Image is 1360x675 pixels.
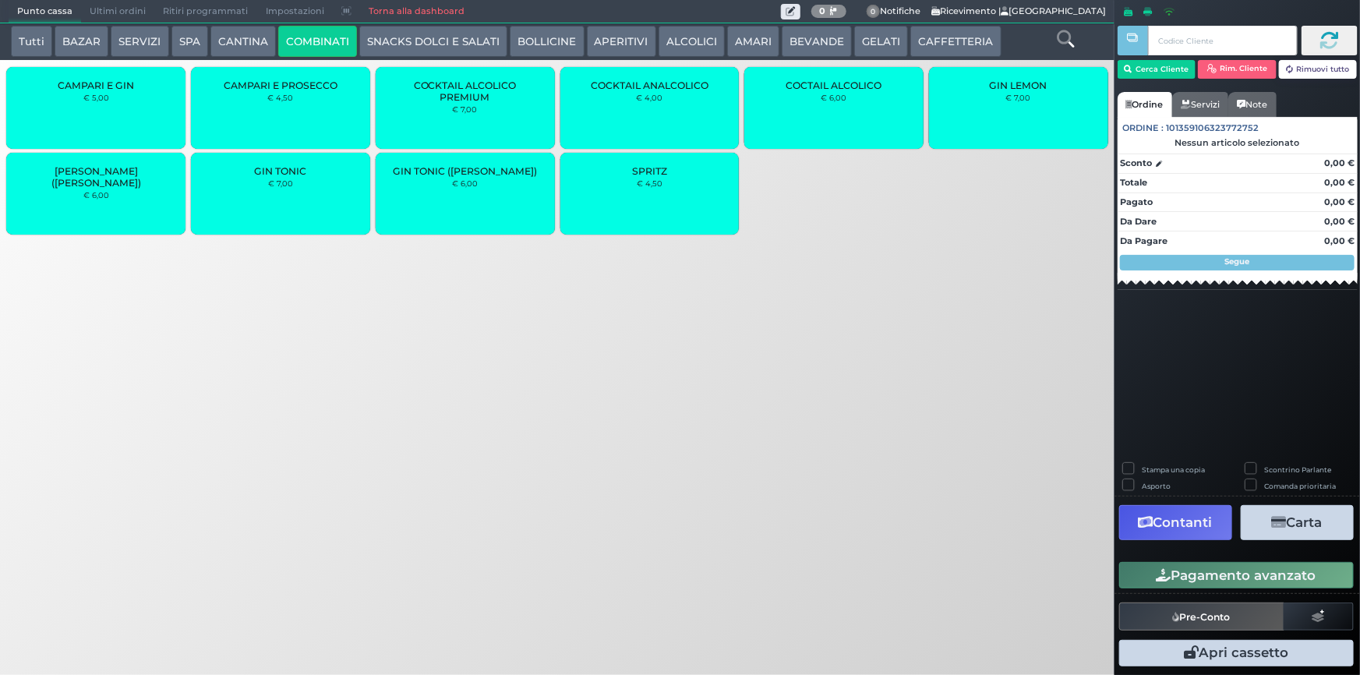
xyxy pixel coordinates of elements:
[1324,157,1355,168] strong: 0,00 €
[1123,122,1164,135] span: Ordine :
[1120,157,1152,170] strong: Sconto
[1118,137,1358,148] div: Nessun articolo selezionato
[1225,256,1250,267] strong: Segue
[268,178,293,188] small: € 7,00
[587,26,656,57] button: APERITIVI
[1198,60,1277,79] button: Rim. Cliente
[854,26,908,57] button: GELATI
[1279,60,1358,79] button: Rimuovi tutto
[9,1,81,23] span: Punto cassa
[727,26,779,57] button: AMARI
[1265,481,1337,491] label: Comanda prioritaria
[1324,196,1355,207] strong: 0,00 €
[1118,60,1196,79] button: Cerca Cliente
[278,26,357,57] button: COMBINATI
[819,5,825,16] b: 0
[510,26,584,57] button: BOLLICINE
[55,26,108,57] button: BAZAR
[19,165,172,189] span: [PERSON_NAME] ([PERSON_NAME])
[1148,26,1297,55] input: Codice Cliente
[210,26,276,57] button: CANTINA
[393,165,537,177] span: GIN TONIC ([PERSON_NAME])
[58,80,134,91] span: CAMPARI E GIN
[1119,562,1354,588] button: Pagamento avanzato
[360,1,473,23] a: Torna alla dashboard
[452,178,478,188] small: € 6,00
[1228,92,1276,117] a: Note
[83,190,109,200] small: € 6,00
[453,104,478,114] small: € 7,00
[821,93,847,102] small: € 6,00
[591,80,708,91] span: COCKTAIL ANALCOLICO
[1142,481,1171,491] label: Asporto
[1324,177,1355,188] strong: 0,00 €
[1142,465,1205,475] label: Stampa una copia
[1120,216,1157,227] strong: Da Dare
[254,165,306,177] span: GIN TONIC
[1120,235,1167,246] strong: Da Pagare
[910,26,1001,57] button: CAFFETTERIA
[632,165,667,177] span: SPRITZ
[81,1,154,23] span: Ultimi ordini
[1172,92,1228,117] a: Servizi
[990,80,1047,91] span: GIN LEMON
[1118,92,1172,117] a: Ordine
[867,5,881,19] span: 0
[11,26,52,57] button: Tutti
[154,1,256,23] span: Ritiri programmati
[267,93,293,102] small: € 4,50
[257,1,333,23] span: Impostazioni
[1241,505,1354,540] button: Carta
[111,26,168,57] button: SERVIZI
[1120,177,1147,188] strong: Totale
[636,93,662,102] small: € 4,00
[1006,93,1031,102] small: € 7,00
[1119,603,1284,631] button: Pre-Conto
[359,26,507,57] button: SNACKS DOLCI E SALATI
[224,80,337,91] span: CAMPARI E PROSECCO
[1119,640,1354,666] button: Apri cassetto
[659,26,725,57] button: ALCOLICI
[786,80,882,91] span: COCTAIL ALCOLICO
[1265,465,1332,475] label: Scontrino Parlante
[637,178,662,188] small: € 4,50
[83,93,109,102] small: € 5,00
[171,26,208,57] button: SPA
[1119,505,1232,540] button: Contanti
[1167,122,1259,135] span: 101359106323772752
[1324,216,1355,227] strong: 0,00 €
[782,26,852,57] button: BEVANDE
[1324,235,1355,246] strong: 0,00 €
[1120,196,1153,207] strong: Pagato
[389,80,542,103] span: COCKTAIL ALCOLICO PREMIUM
